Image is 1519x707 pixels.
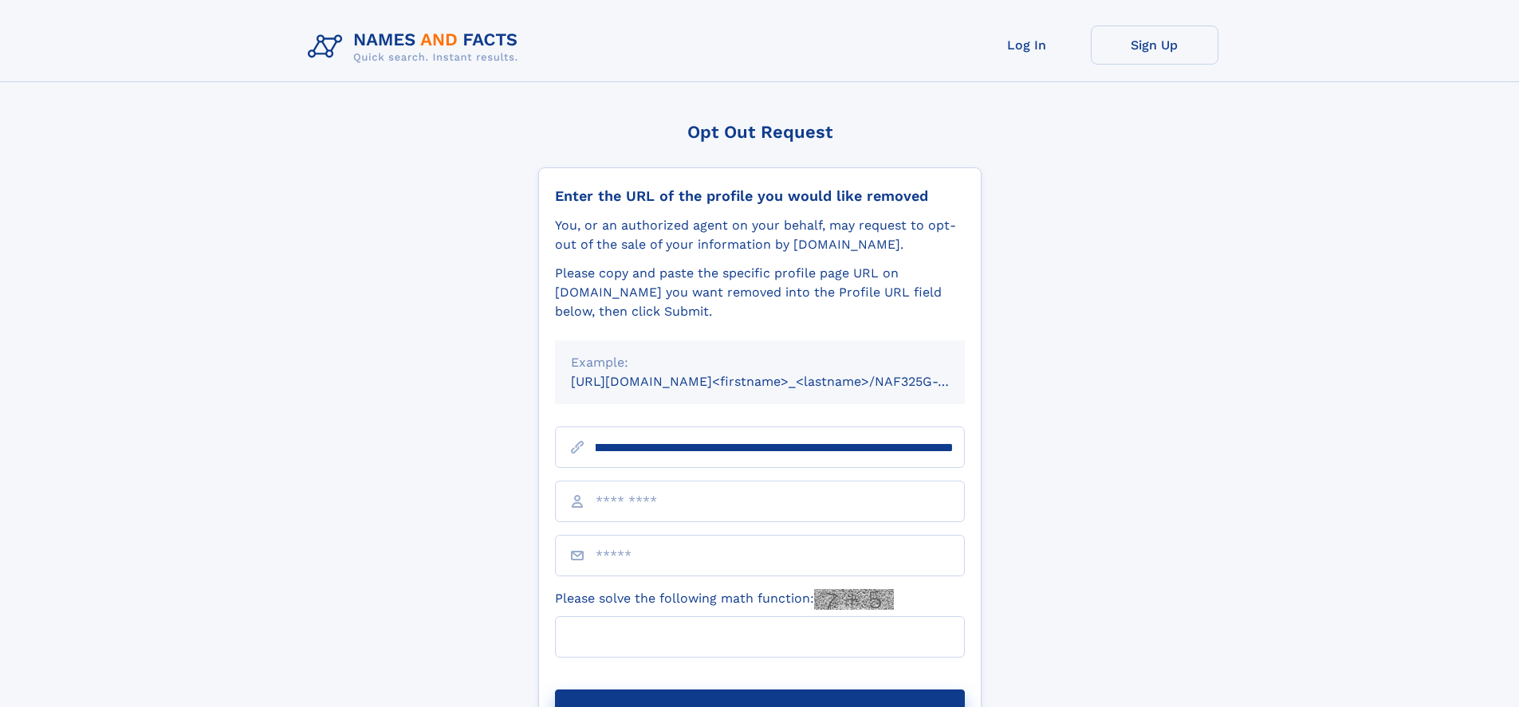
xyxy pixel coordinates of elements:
[571,374,995,389] small: [URL][DOMAIN_NAME]<firstname>_<lastname>/NAF325G-xxxxxxxx
[555,264,965,321] div: Please copy and paste the specific profile page URL on [DOMAIN_NAME] you want removed into the Pr...
[555,589,894,610] label: Please solve the following math function:
[555,216,965,254] div: You, or an authorized agent on your behalf, may request to opt-out of the sale of your informatio...
[963,26,1091,65] a: Log In
[538,122,982,142] div: Opt Out Request
[555,187,965,205] div: Enter the URL of the profile you would like removed
[301,26,531,69] img: Logo Names and Facts
[1091,26,1218,65] a: Sign Up
[571,353,949,372] div: Example:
